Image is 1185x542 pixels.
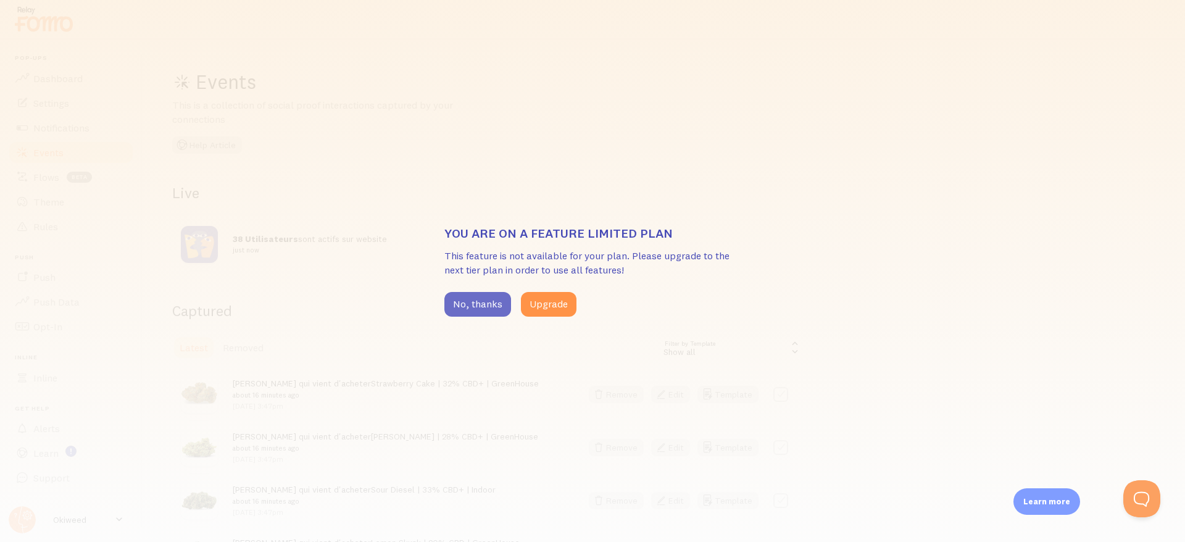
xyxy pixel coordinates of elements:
button: Upgrade [521,292,576,317]
p: This feature is not available for your plan. Please upgrade to the next tier plan in order to use... [444,249,741,277]
p: Learn more [1023,496,1070,507]
button: No, thanks [444,292,511,317]
h3: You are on a feature limited plan [444,225,741,241]
iframe: Help Scout Beacon - Open [1123,480,1160,517]
div: Learn more [1013,488,1080,515]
